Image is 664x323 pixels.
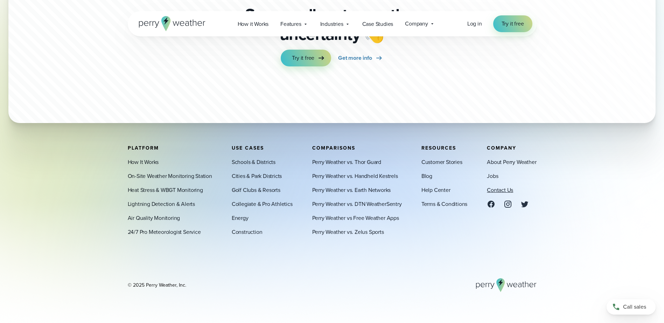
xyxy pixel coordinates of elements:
a: Perry Weather vs. DTN WeatherSentry [312,200,402,208]
a: Get more info [338,50,383,66]
a: Help Center [421,186,450,194]
a: Cities & Park Districts [232,172,282,180]
a: Air Quality Monitoring [128,214,180,222]
a: Golf Clubs & Resorts [232,186,280,194]
a: Log in [467,20,482,28]
span: Case Studies [362,20,393,28]
span: Company [405,20,428,28]
span: Call sales [623,303,646,311]
a: Heat Stress & WBGT Monitoring [128,186,203,194]
a: Perry Weather vs. Thor Guard [312,158,381,166]
a: Lightning Detection & Alerts [128,200,195,208]
a: Try it free [493,15,532,32]
span: Use Cases [232,144,264,152]
span: Resources [421,144,456,152]
span: How it Works [238,20,269,28]
a: 24/7 Pro Meteorologist Service [128,228,201,236]
a: Perry Weather vs. Zelus Sports [312,228,384,236]
span: Industries [320,20,343,28]
span: Company [487,144,516,152]
a: Call sales [607,299,656,315]
a: How it Works [232,17,275,31]
a: Jobs [487,172,498,180]
a: Terms & Conditions [421,200,467,208]
a: Perry Weather vs. Earth Networks [312,186,391,194]
a: How It Works [128,158,159,166]
a: Contact Us [487,186,513,194]
a: Schools & Districts [232,158,275,166]
span: Try it free [292,54,314,62]
a: Perry Weather vs Free Weather Apps [312,214,399,222]
a: Collegiate & Pro Athletics [232,200,293,208]
a: Blog [421,172,432,180]
a: Case Studies [356,17,399,31]
a: On-Site Weather Monitoring Station [128,172,212,180]
a: Energy [232,214,249,222]
a: Customer Stories [421,158,462,166]
span: Try it free [502,20,524,28]
span: Platform [128,144,159,152]
span: Features [280,20,301,28]
div: © 2025 Perry Weather, Inc. [128,282,186,289]
span: Comparisons [312,144,355,152]
a: Perry Weather vs. Handheld Kestrels [312,172,398,180]
p: Say goodbye to weather uncertainty 👋 [243,5,422,44]
span: Get more info [338,54,372,62]
a: Construction [232,228,263,236]
a: Try it free [281,50,331,66]
a: About Perry Weather [487,158,536,166]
